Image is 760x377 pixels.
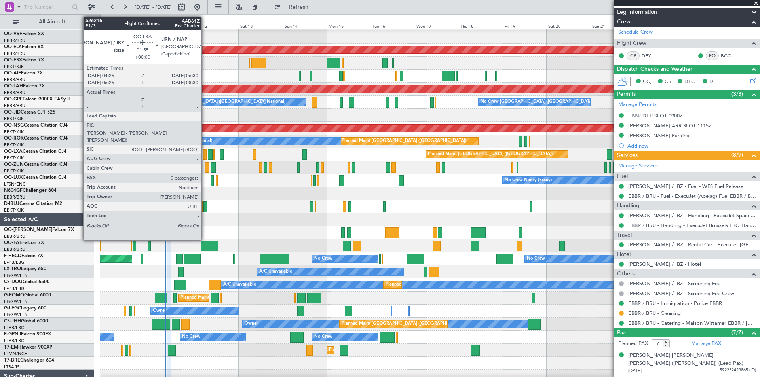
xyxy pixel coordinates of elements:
[721,52,739,59] a: BGO
[691,340,721,348] a: Manage PAX
[4,260,25,265] a: LFPB/LBG
[4,45,22,49] span: OO-ELK
[618,162,658,170] a: Manage Services
[182,331,200,343] div: No Crew
[24,1,70,13] input: Trip Number
[4,332,21,337] span: F-GPNJ
[665,78,671,86] span: CR
[4,142,24,148] a: EBKT/KJK
[371,22,415,29] div: Tue 16
[4,293,51,297] a: G-FOMOGlobal 6000
[4,338,25,344] a: LFPB/LBG
[223,279,256,291] div: A/C Unavailable
[4,110,21,115] span: OO-JID
[4,71,21,76] span: OO-AIE
[709,78,716,86] span: DP
[4,175,66,180] a: OO-LUXCessna Citation CJ4
[4,32,22,36] span: OO-VSF
[4,332,51,337] a: F-GPNJFalcon 900EX
[4,162,24,167] span: OO-ZUN
[4,306,21,311] span: G-LEGC
[617,151,638,160] span: Services
[165,70,290,82] div: Planned Maint [GEOGRAPHIC_DATA] ([GEOGRAPHIC_DATA])
[239,22,283,29] div: Sat 13
[4,364,22,370] a: LTBA/ISL
[245,318,258,330] div: Owner
[731,90,743,98] span: (3/3)
[4,351,27,357] a: LFMN/NCE
[628,132,690,139] div: [PERSON_NAME] Parking
[706,51,719,60] div: FO
[4,267,46,271] a: LX-TROLegacy 650
[4,319,21,324] span: CS-JHH
[4,58,44,63] a: OO-FSXFalcon 7X
[617,8,657,17] span: Leg Information
[283,22,327,29] div: Sun 14
[151,22,195,29] div: Thu 11
[4,246,25,252] a: EBBR/BRU
[4,312,28,318] a: EGGW/LTN
[4,358,20,363] span: T7-BRE
[4,162,68,167] a: OO-ZUNCessna Citation CJ4
[282,4,315,10] span: Refresh
[65,135,212,147] div: A/C Unavailable [GEOGRAPHIC_DATA] ([GEOGRAPHIC_DATA] National)
[4,155,24,161] a: EBKT/KJK
[617,172,628,181] span: Fuel
[4,241,44,245] a: OO-FAEFalcon 7X
[4,32,44,36] a: OO-VSFFalcon 8X
[180,292,305,304] div: Planned Maint [GEOGRAPHIC_DATA] ([GEOGRAPHIC_DATA])
[4,345,52,350] a: T7-EMIHawker 900XP
[628,261,701,267] a: [PERSON_NAME] / IBZ - Hotel
[617,201,640,210] span: Handling
[617,328,626,337] span: Pax
[4,45,44,49] a: OO-ELKFalcon 8X
[327,22,371,29] div: Mon 15
[628,193,756,199] a: EBBR / BRU - Fuel - ExecuJet (Abelag) Fuel EBBR / BRU
[4,51,25,57] a: EBBR/BRU
[4,188,23,193] span: N604GF
[481,96,613,108] div: No Crew [GEOGRAPHIC_DATA] ([GEOGRAPHIC_DATA] National)
[547,22,591,29] div: Sat 20
[4,123,24,128] span: OO-NSG
[21,19,84,25] span: All Aircraft
[628,368,642,374] span: [DATE]
[628,241,756,248] a: [PERSON_NAME] / IBZ - Rental Car - ExecuJet [GEOGRAPHIC_DATA] [PERSON_NAME] / IBZ
[4,286,25,292] a: LFPB/LBG
[617,231,632,240] span: Travel
[503,22,547,29] div: Fri 19
[314,331,332,343] div: No Crew
[4,64,24,70] a: EBKT/KJK
[4,84,23,89] span: OO-LAH
[617,250,631,259] span: Hotel
[4,293,24,297] span: G-FOMO
[270,1,318,13] button: Refresh
[4,97,23,102] span: OO-GPE
[4,58,22,63] span: OO-FSX
[4,254,43,258] a: F-HECDFalcon 7X
[4,194,25,200] a: EBBR/BRU
[642,52,659,59] a: DEY
[628,222,756,229] a: EBBR / BRU - Handling - ExecuJet Brussels FBO Handling Abelag
[643,78,652,86] span: CC,
[628,320,756,326] a: EBBR / BRU - Catering - Maison Wittamer EBBR / [GEOGRAPHIC_DATA]
[4,254,21,258] span: F-HECD
[628,122,712,129] div: [PERSON_NAME] ARR SLOT 1115Z
[4,280,49,284] a: CS-DOUGlobal 6500
[342,135,466,147] div: Planned Maint [GEOGRAPHIC_DATA] ([GEOGRAPHIC_DATA])
[4,201,19,206] span: D-IBLU
[4,306,46,311] a: G-LEGCLegacy 600
[153,305,166,317] div: Owner
[627,142,756,149] div: Add new
[4,358,54,363] a: T7-BREChallenger 604
[617,269,635,278] span: Others
[618,28,653,36] a: Schedule Crew
[4,188,57,193] a: N604GFChallenger 604
[505,174,552,186] div: No Crew Nancy (Essey)
[4,136,68,141] a: OO-ROKCessna Citation CJ4
[4,280,23,284] span: CS-DOU
[617,65,692,74] span: Dispatch Checks and Weather
[4,84,45,89] a: OO-LAHFalcon 7X
[684,78,696,86] span: DFC,
[628,280,720,287] a: [PERSON_NAME] / IBZ - Screening Fee
[4,129,24,135] a: EBKT/KJK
